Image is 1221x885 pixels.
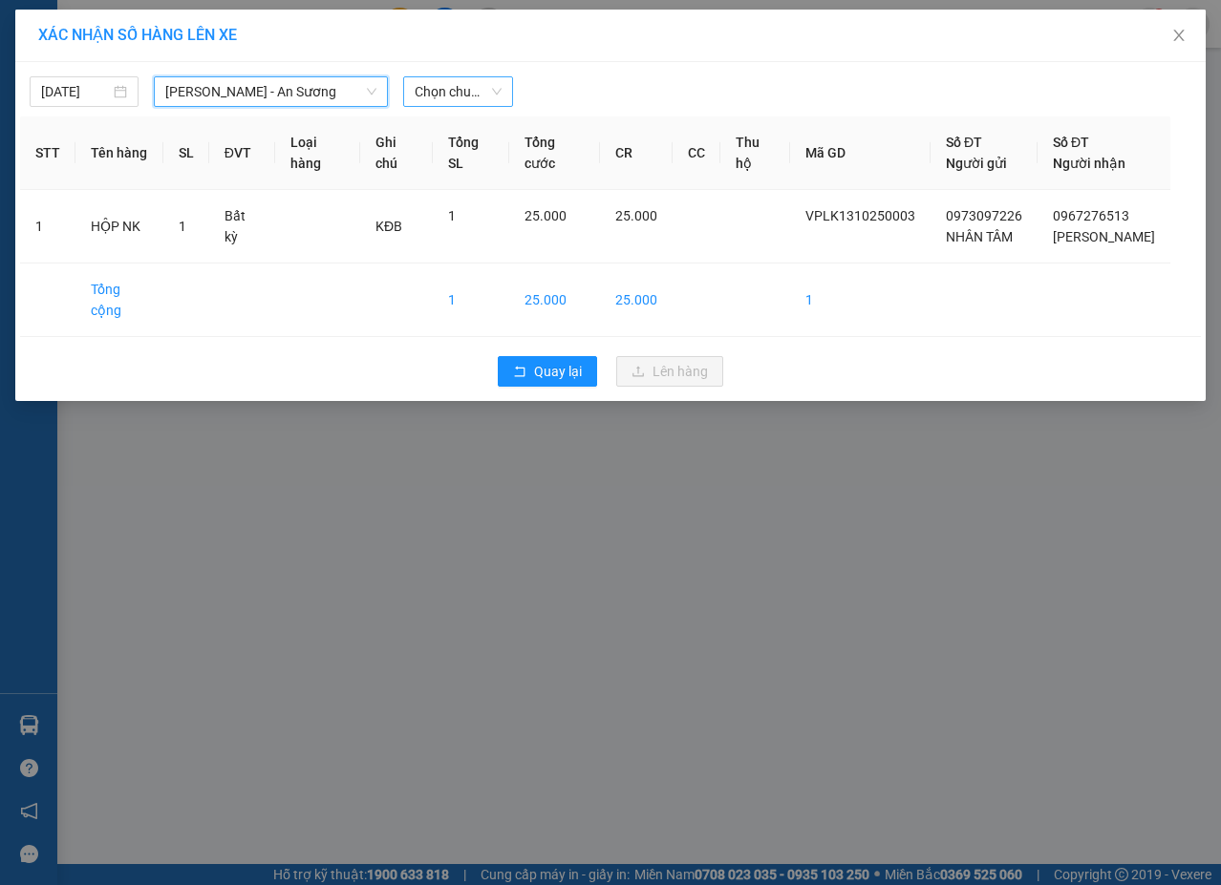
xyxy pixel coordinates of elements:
[509,116,600,190] th: Tổng cước
[720,116,790,190] th: Thu hộ
[448,208,456,223] span: 1
[433,116,509,190] th: Tổng SL
[600,263,673,337] td: 25.000
[946,229,1013,244] span: NHÂN TÂM
[52,103,234,118] span: -----------------------------------------
[275,116,360,190] th: Loại hàng
[96,121,201,136] span: VPLK1310250003
[790,263,931,337] td: 1
[513,365,526,380] span: rollback
[805,208,915,223] span: VPLK1310250003
[534,361,582,382] span: Quay lại
[600,116,673,190] th: CR
[42,138,117,150] span: 12:02:37 [DATE]
[1053,208,1129,223] span: 0967276513
[151,31,257,54] span: Bến xe [GEOGRAPHIC_DATA]
[1152,10,1206,63] button: Close
[509,263,600,337] td: 25.000
[75,190,163,263] td: HỘP NK
[375,219,402,234] span: KĐB
[151,85,234,96] span: Hotline: 19001152
[946,208,1022,223] span: 0973097226
[179,219,186,234] span: 1
[946,156,1007,171] span: Người gửi
[20,190,75,263] td: 1
[151,57,263,81] span: 01 Võ Văn Truyện, KP.1, Phường 2
[366,86,377,97] span: down
[7,11,92,95] img: logo
[209,190,275,263] td: Bất kỳ
[616,356,723,387] button: uploadLên hàng
[151,11,262,27] strong: ĐỒNG PHƯỚC
[1053,135,1089,150] span: Số ĐT
[1053,156,1125,171] span: Người nhận
[360,116,433,190] th: Ghi chú
[433,263,509,337] td: 1
[673,116,720,190] th: CC
[75,116,163,190] th: Tên hàng
[38,26,237,44] span: XÁC NHẬN SỐ HÀNG LÊN XE
[209,116,275,190] th: ĐVT
[946,135,982,150] span: Số ĐT
[415,77,501,106] span: Chọn chuyến
[615,208,657,223] span: 25.000
[498,356,597,387] button: rollbackQuay lại
[6,123,200,135] span: [PERSON_NAME]:
[525,208,567,223] span: 25.000
[1171,28,1187,43] span: close
[790,116,931,190] th: Mã GD
[1053,229,1155,244] span: [PERSON_NAME]
[75,263,163,337] td: Tổng cộng
[20,116,75,190] th: STT
[163,116,209,190] th: SL
[165,77,376,106] span: Châu Thành - An Sương
[41,81,110,102] input: 13/10/2025
[6,138,117,150] span: In ngày:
